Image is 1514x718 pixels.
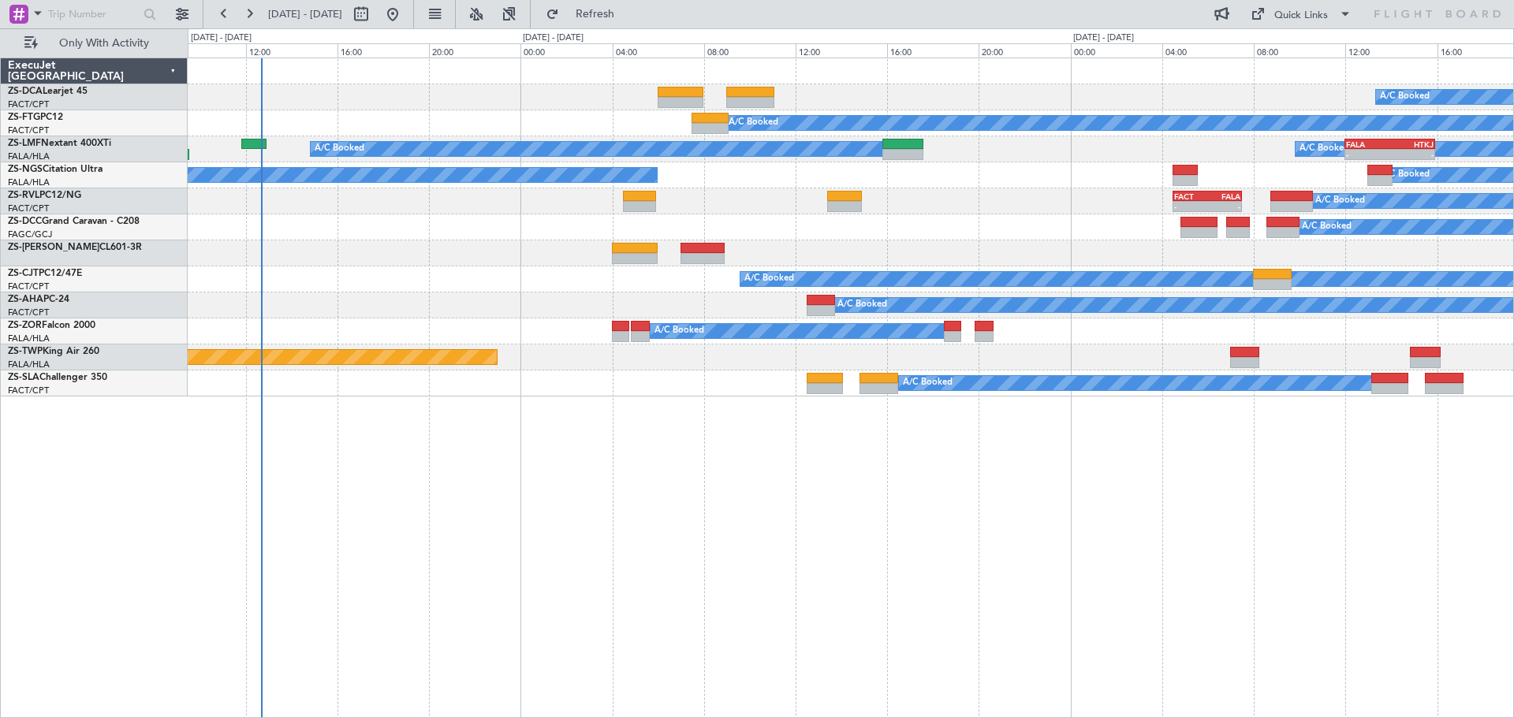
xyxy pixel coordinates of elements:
div: A/C Booked [1380,163,1430,187]
a: FALA/HLA [8,359,50,370]
a: FACT/CPT [8,281,49,292]
a: FACT/CPT [8,99,49,110]
div: A/C Booked [1315,189,1365,213]
div: FACT [1174,192,1207,201]
div: [DATE] - [DATE] [1073,32,1134,45]
a: ZS-TWPKing Air 260 [8,347,99,356]
div: - [1390,150,1434,159]
a: ZS-AHAPC-24 [8,295,69,304]
div: A/C Booked [729,111,778,135]
span: ZS-ZOR [8,321,42,330]
a: ZS-NGSCitation Ultra [8,165,103,174]
a: ZS-SLAChallenger 350 [8,373,107,382]
div: - [1346,150,1389,159]
div: A/C Booked [315,137,364,161]
div: 16:00 [337,43,429,58]
span: [DATE] - [DATE] [268,7,342,21]
div: 16:00 [887,43,979,58]
div: HTKJ [1390,140,1434,149]
span: ZS-SLA [8,373,39,382]
div: A/C Booked [837,293,887,317]
span: Only With Activity [41,38,166,49]
div: 20:00 [429,43,520,58]
div: 20:00 [979,43,1070,58]
div: [DATE] - [DATE] [191,32,252,45]
div: - [1174,202,1207,211]
a: ZS-DCCGrand Caravan - C208 [8,217,140,226]
input: Trip Number [48,2,139,26]
a: FALA/HLA [8,333,50,344]
div: FALA [1207,192,1240,201]
div: FALA [1346,140,1389,149]
a: FALA/HLA [8,151,50,162]
div: A/C Booked [903,371,953,395]
a: ZS-CJTPC12/47E [8,269,82,278]
button: Refresh [539,2,633,27]
a: ZS-DCALearjet 45 [8,87,88,96]
span: ZS-DCC [8,217,42,226]
span: ZS-FTG [8,113,40,122]
a: FACT/CPT [8,385,49,396]
div: A/C Booked [744,267,794,291]
div: 08:00 [704,43,796,58]
div: 00:00 [1071,43,1162,58]
a: FACT/CPT [8,125,49,136]
div: 04:00 [1162,43,1254,58]
a: FALA/HLA [8,177,50,188]
button: Quick Links [1243,2,1359,27]
div: A/C Booked [654,319,704,343]
span: Refresh [562,9,628,20]
div: 12:00 [1345,43,1437,58]
a: FAGC/GCJ [8,229,52,240]
div: A/C Booked [1300,137,1349,161]
div: 00:00 [520,43,612,58]
a: ZS-[PERSON_NAME]CL601-3R [8,243,142,252]
div: [DATE] - [DATE] [523,32,584,45]
span: ZS-DCA [8,87,43,96]
div: Quick Links [1274,8,1328,24]
a: FACT/CPT [8,307,49,318]
a: ZS-RVLPC12/NG [8,191,81,200]
div: 08:00 [154,43,245,58]
a: FACT/CPT [8,203,49,214]
span: ZS-RVL [8,191,39,200]
div: 04:00 [613,43,704,58]
a: ZS-LMFNextant 400XTi [8,139,111,148]
span: ZS-TWP [8,347,43,356]
span: ZS-LMF [8,139,41,148]
span: ZS-NGS [8,165,43,174]
div: A/C Booked [1302,215,1352,239]
span: ZS-CJT [8,269,39,278]
span: ZS-[PERSON_NAME] [8,243,99,252]
div: 12:00 [796,43,887,58]
div: 12:00 [246,43,337,58]
button: Only With Activity [17,31,171,56]
div: 08:00 [1254,43,1345,58]
div: - [1207,202,1240,211]
div: A/C Booked [1380,85,1430,109]
a: ZS-ZORFalcon 2000 [8,321,95,330]
a: ZS-FTGPC12 [8,113,63,122]
span: ZS-AHA [8,295,43,304]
